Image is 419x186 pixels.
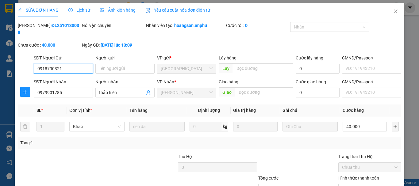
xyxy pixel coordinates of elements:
b: 40.000 [42,43,55,47]
b: [DATE] lúc 13:09 [101,43,132,47]
div: Chưa cước : [18,42,81,48]
span: Lịch sử [68,8,90,13]
span: VP Nhận [157,79,174,84]
label: Hình thức thanh toán [338,176,379,180]
span: SỬA ĐƠN HÀNG [18,8,59,13]
div: VP gửi [157,55,216,61]
span: Ảnh kiện hàng [100,8,136,13]
span: Phan Thiết [161,88,213,97]
button: Close [387,3,404,20]
input: VD: Bàn, Ghế [129,122,185,131]
span: Lấy hàng [219,55,236,60]
span: Giao hàng [219,79,238,84]
div: SĐT Người Gửi [34,55,93,61]
div: CMND/Passport [342,55,401,61]
label: Cước lấy hàng [296,55,323,60]
span: Chưa thu [342,163,398,172]
img: icon [145,8,150,13]
input: Cước lấy hàng [296,64,340,74]
input: Dọc đường [235,87,293,97]
div: Trạng thái Thu Hộ [338,153,401,160]
div: Nhân viên tạo: [146,22,225,29]
span: Giá trị hàng [233,108,256,113]
span: clock-circle [68,8,73,12]
div: Cước rồi : [226,22,289,29]
span: Tổng cước [258,176,279,180]
span: close [393,9,398,14]
div: SĐT Người Nhận [34,78,93,85]
span: Tên hàng [129,108,148,113]
div: Ngày GD: [82,42,145,48]
span: Khác [73,122,121,131]
button: plus [20,87,30,97]
span: Yêu cầu xuất hóa đơn điện tử [145,8,210,13]
div: Người nhận [95,78,155,85]
span: Cước hàng [343,108,364,113]
span: kg [222,122,228,131]
span: Đơn vị tính [69,108,92,113]
b: 0 [245,23,248,28]
div: Người gửi [95,55,155,61]
span: edit [18,8,22,12]
span: Thu Hộ [178,154,192,159]
label: Cước giao hàng [296,79,326,84]
button: plus [392,122,399,131]
div: Tổng: 1 [20,139,162,146]
div: Gói vận chuyển: [82,22,145,29]
span: Định lượng [198,108,220,113]
span: plus [21,89,30,94]
span: Lấy [219,63,233,73]
span: Giao [219,87,235,97]
button: delete [20,122,30,131]
span: SL [37,108,41,113]
b: hoangson.anphu [174,23,207,28]
input: Dọc đường [233,63,293,73]
span: user-add [146,90,151,95]
div: CMND/Passport [342,78,401,85]
input: Ghi Chú [283,122,338,131]
span: Đà Lạt [161,64,213,73]
div: [PERSON_NAME]: [18,22,81,36]
th: Ghi chú [280,104,340,116]
input: 0 [233,122,277,131]
span: picture [100,8,104,12]
input: Cước giao hàng [296,88,340,97]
